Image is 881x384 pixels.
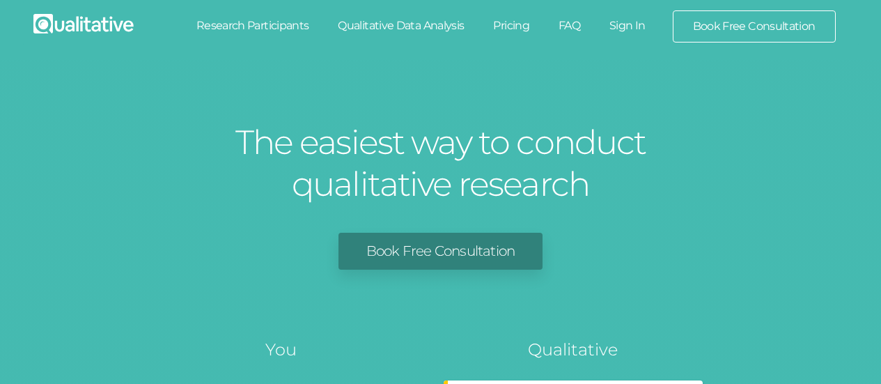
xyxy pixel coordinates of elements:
[528,339,618,360] tspan: Qualitative
[338,233,543,270] a: Book Free Consultation
[595,10,660,41] a: Sign In
[232,121,650,205] h1: The easiest way to conduct qualitative research
[673,11,835,42] a: Book Free Consultation
[182,10,324,41] a: Research Participants
[265,339,297,360] tspan: You
[544,10,595,41] a: FAQ
[323,10,478,41] a: Qualitative Data Analysis
[478,10,544,41] a: Pricing
[33,14,134,33] img: Qualitative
